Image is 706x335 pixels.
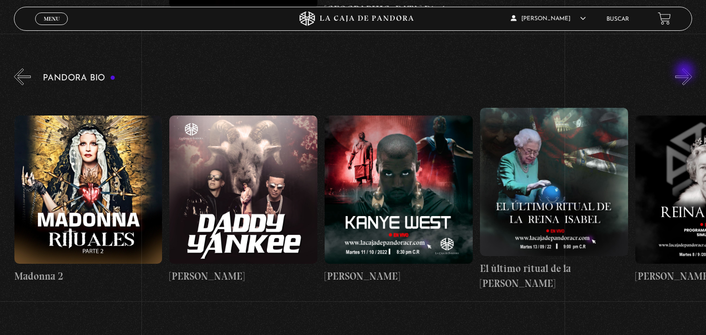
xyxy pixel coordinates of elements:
[675,68,692,85] button: Next
[169,92,317,307] a: [PERSON_NAME]
[325,92,473,307] a: [PERSON_NAME]
[511,16,586,22] span: [PERSON_NAME]
[44,16,60,22] span: Menu
[325,269,473,284] h4: [PERSON_NAME]
[14,92,163,307] a: Madonna 2
[14,68,31,85] button: Previous
[480,92,628,307] a: El último ritual de la [PERSON_NAME]
[169,269,317,284] h4: [PERSON_NAME]
[40,24,63,31] span: Cerrar
[658,12,671,25] a: View your shopping cart
[43,74,115,83] h3: Pandora Bio
[14,269,163,284] h4: Madonna 2
[606,16,629,22] a: Buscar
[480,261,628,291] h4: El último ritual de la [PERSON_NAME]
